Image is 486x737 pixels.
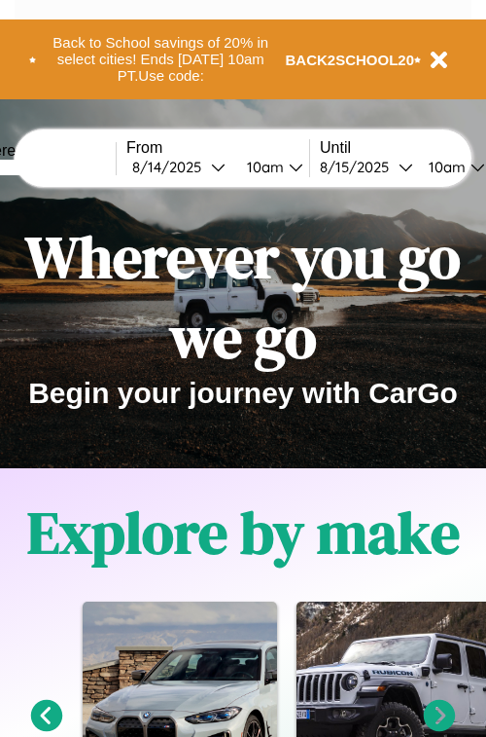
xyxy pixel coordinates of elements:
div: 8 / 14 / 2025 [132,158,211,176]
div: 8 / 15 / 2025 [320,158,399,176]
button: 10am [231,157,309,177]
div: 10am [419,158,470,176]
button: Back to School savings of 20% in select cities! Ends [DATE] 10am PT.Use code: [36,29,286,90]
b: BACK2SCHOOL20 [286,52,415,68]
div: 10am [237,158,289,176]
button: 8/14/2025 [126,157,231,177]
label: From [126,139,309,157]
h1: Explore by make [27,493,460,572]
